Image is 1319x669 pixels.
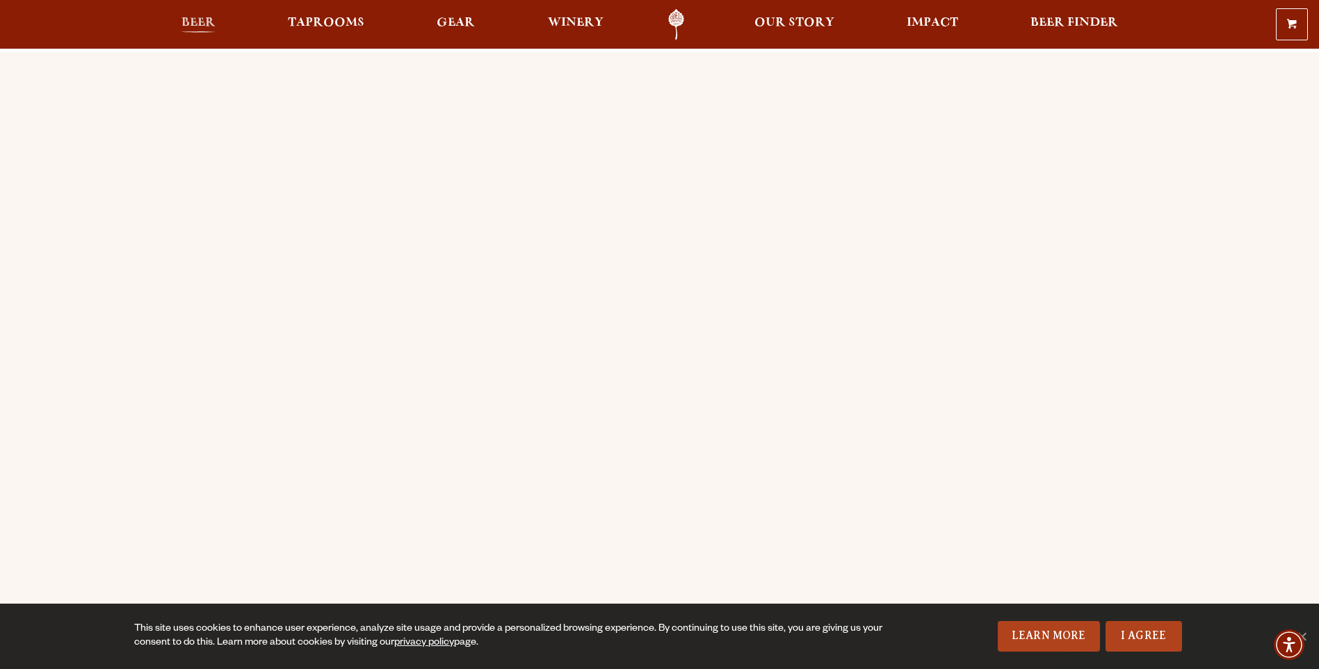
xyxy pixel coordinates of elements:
a: Beer [172,9,225,40]
a: Beer Finder [1021,9,1127,40]
div: Accessibility Menu [1274,629,1304,660]
a: Winery [539,9,613,40]
a: Learn More [998,621,1100,652]
a: I Agree [1106,621,1182,652]
a: Gear [428,9,484,40]
a: Impact [898,9,967,40]
a: privacy policy [394,638,454,649]
a: Taprooms [279,9,373,40]
span: Beer [181,17,216,29]
span: Taprooms [288,17,364,29]
span: Impact [907,17,958,29]
span: Our Story [754,17,834,29]
span: Beer Finder [1030,17,1118,29]
a: Odell Home [650,9,702,40]
span: Winery [548,17,604,29]
a: Our Story [745,9,843,40]
div: This site uses cookies to enhance user experience, analyze site usage and provide a personalized ... [134,622,884,650]
span: Gear [437,17,475,29]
